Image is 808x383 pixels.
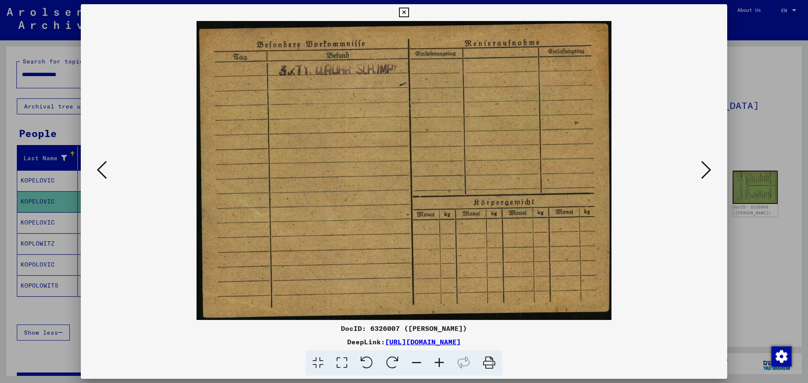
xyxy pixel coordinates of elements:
img: 002.jpg [109,21,699,320]
div: DeepLink: [81,337,727,347]
img: Change consent [771,346,792,367]
a: [URL][DOMAIN_NAME] [385,338,461,346]
div: Change consent [771,346,791,366]
div: DocID: 6326007 ([PERSON_NAME]) [81,323,727,333]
